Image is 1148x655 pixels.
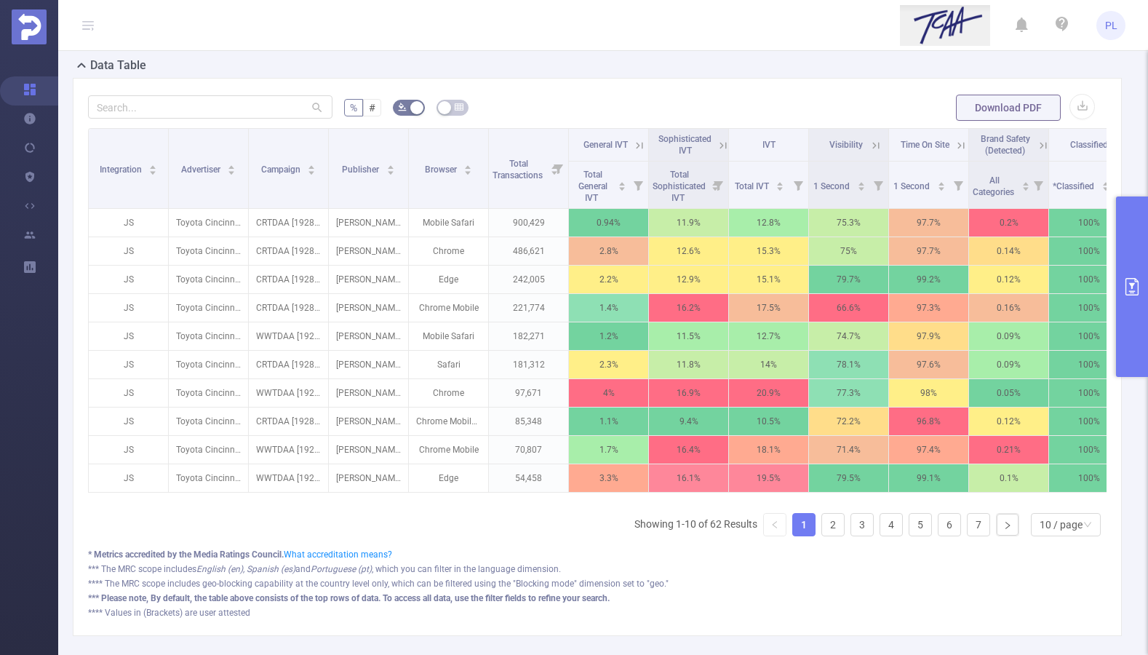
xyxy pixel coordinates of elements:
[311,564,372,574] i: Portuguese (pt)
[196,564,295,574] i: English (en), Spanish (es)
[169,379,248,407] p: Toyota Cincinnati [4291]
[169,351,248,378] p: Toyota Cincinnati [4291]
[89,237,168,265] p: JS
[889,436,968,464] p: 97.4%
[489,237,568,265] p: 486,621
[369,102,375,114] span: #
[969,408,1048,435] p: 0.12%
[653,170,706,203] span: Total Sophisticated IVT
[729,237,808,265] p: 15.3%
[1028,162,1048,208] i: Filter menu
[729,436,808,464] p: 18.1%
[493,159,545,180] span: Total Transactions
[969,436,1048,464] p: 0.21%
[1049,294,1128,322] p: 100%
[967,513,990,536] li: 7
[937,185,945,189] i: icon: caret-down
[969,351,1048,378] p: 0.09%
[850,513,874,536] li: 3
[329,408,408,435] p: [PERSON_NAME] Blue Book [8532]
[350,102,357,114] span: %
[889,351,968,378] p: 97.6%
[909,513,932,536] li: 5
[1083,520,1092,531] i: icon: down
[88,592,1107,605] div: *** Please note, By default, the table above consists of the top rows of data. To access all data...
[649,266,728,293] p: 12.9%
[89,436,168,464] p: JS
[821,513,845,536] li: 2
[342,164,381,175] span: Publisher
[169,237,248,265] p: Toyota Cincinnati [4291]
[409,351,488,378] p: Safari
[1049,209,1128,237] p: 100%
[489,379,568,407] p: 97,671
[149,163,157,167] i: icon: caret-up
[889,408,968,435] p: 96.8%
[618,180,626,188] div: Sort
[249,237,328,265] p: CRTDAA [192860]
[88,95,332,119] input: Search...
[386,163,395,172] div: Sort
[981,134,1030,156] span: Brand Safety (Detected)
[658,134,711,156] span: Sophisticated IVT
[729,351,808,378] p: 14%
[649,464,728,492] p: 16.1%
[88,577,1107,590] div: **** The MRC scope includes geo-blocking capability at the country level only, which can be filte...
[969,209,1048,237] p: 0.2%
[729,294,808,322] p: 17.5%
[813,181,852,191] span: 1 Second
[829,140,863,150] span: Visibility
[89,408,168,435] p: JS
[889,237,968,265] p: 97.7%
[169,408,248,435] p: Toyota Cincinnati [4291]
[996,513,1019,536] li: Next Page
[409,436,488,464] p: Chrome Mobile
[793,514,815,536] a: 1
[569,379,648,407] p: 4%
[1049,351,1128,378] p: 100%
[763,513,786,536] li: Previous Page
[1070,140,1108,150] span: Classified
[809,408,888,435] p: 72.2%
[569,209,648,237] p: 0.94%
[12,9,47,44] img: Protected Media
[386,169,394,173] i: icon: caret-down
[100,164,144,175] span: Integration
[809,436,888,464] p: 71.4%
[89,322,168,350] p: JS
[569,351,648,378] p: 2.3%
[88,606,1107,619] div: **** Values in (Brackets) are user attested
[90,57,146,74] h2: Data Table
[1101,180,1109,184] i: icon: caret-up
[729,379,808,407] p: 20.9%
[909,514,931,536] a: 5
[489,408,568,435] p: 85,348
[1101,180,1110,188] div: Sort
[889,464,968,492] p: 99.1%
[329,266,408,293] p: [PERSON_NAME] Blue Book [8532]
[809,464,888,492] p: 79.5%
[569,266,648,293] p: 2.2%
[409,209,488,237] p: Mobile Safari
[489,464,568,492] p: 54,458
[762,140,776,150] span: IVT
[249,351,328,378] p: CRTDAA [192860]
[708,162,728,208] i: Filter menu
[969,266,1048,293] p: 0.12%
[649,209,728,237] p: 11.9%
[329,436,408,464] p: [PERSON_NAME] Blue Book [8532]
[89,379,168,407] p: JS
[889,209,968,237] p: 97.7%
[969,322,1048,350] p: 0.09%
[868,162,888,208] i: Filter menu
[329,294,408,322] p: [PERSON_NAME] Blue Book [8532]
[489,322,568,350] p: 182,271
[464,169,472,173] i: icon: caret-down
[455,103,463,111] i: icon: table
[1021,185,1029,189] i: icon: caret-down
[569,408,648,435] p: 1.1%
[1003,521,1012,530] i: icon: right
[776,185,784,189] i: icon: caret-down
[938,513,961,536] li: 6
[249,209,328,237] p: CRTDAA [192860]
